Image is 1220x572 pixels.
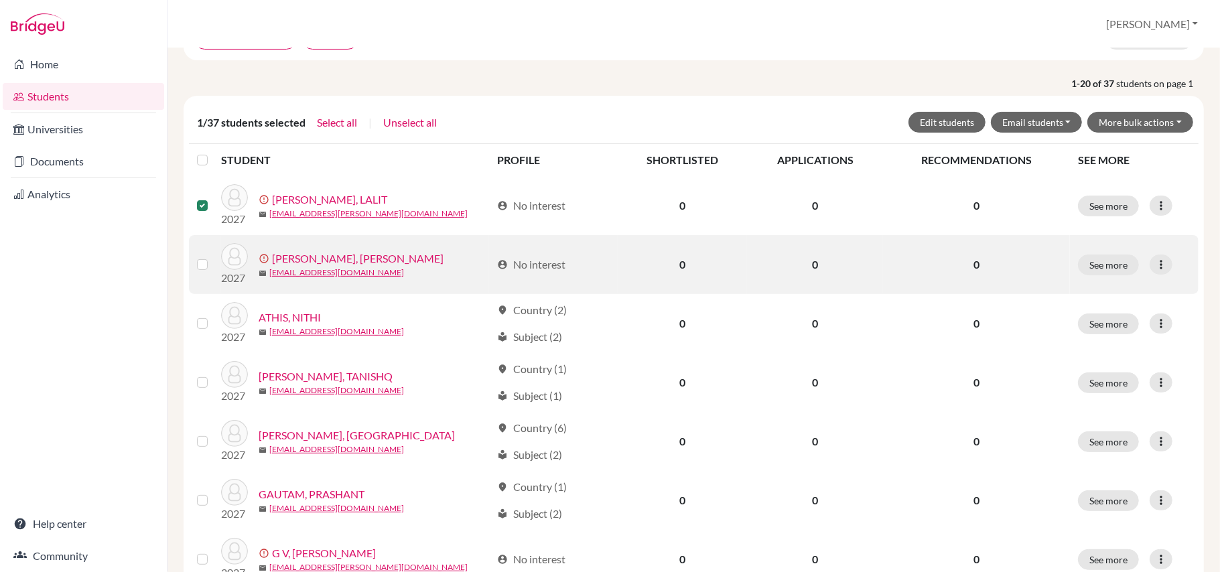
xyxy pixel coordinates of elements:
p: 0 [891,374,1062,390]
a: Analytics [3,181,164,208]
span: error_outline [259,194,272,205]
button: Email students [991,112,1083,133]
button: See more [1078,490,1139,511]
a: [PERSON_NAME], TANISHQ [259,368,393,384]
span: students on page 1 [1116,76,1204,90]
p: 2027 [221,388,248,404]
img: G V, PRATHIKSHA [221,538,248,565]
a: [PERSON_NAME], [GEOGRAPHIC_DATA] [259,427,455,443]
div: Country (1) [497,361,567,377]
span: mail [259,269,267,277]
td: 0 [618,235,747,294]
a: GAUTAM, PRASHANT [259,486,364,502]
div: Subject (1) [497,388,562,404]
p: 0 [891,315,1062,332]
button: Unselect all [383,114,437,131]
a: Help center [3,510,164,537]
p: 2027 [221,270,248,286]
span: | [368,115,372,131]
img: ATHIS, NITHI [221,302,248,329]
th: STUDENT [221,144,489,176]
span: location_on [497,482,508,492]
div: Subject (2) [497,447,562,463]
div: Country (6) [497,420,567,436]
a: Home [3,51,164,78]
div: No interest [497,257,565,273]
th: APPLICATIONS [747,144,883,176]
p: 2027 [221,447,248,463]
span: mail [259,446,267,454]
strong: 1-20 of 37 [1071,76,1116,90]
img: GAUTAM, PRASHANT [221,479,248,506]
span: local_library [497,332,508,342]
p: 0 [891,551,1062,567]
img: BHANDARI, TANISHQ [221,361,248,388]
span: local_library [497,508,508,519]
th: PROFILE [489,144,618,176]
button: See more [1078,196,1139,216]
p: 0 [891,257,1062,273]
div: Subject (2) [497,506,562,522]
span: mail [259,210,267,218]
span: account_circle [497,200,508,211]
td: 0 [618,176,747,235]
td: 0 [747,412,883,471]
a: [EMAIL_ADDRESS][DOMAIN_NAME] [269,443,404,455]
td: 0 [618,471,747,530]
p: 0 [891,198,1062,214]
span: mail [259,505,267,513]
a: [EMAIL_ADDRESS][DOMAIN_NAME] [269,502,404,514]
button: See more [1078,255,1139,275]
button: More bulk actions [1087,112,1193,133]
button: See more [1078,372,1139,393]
div: No interest [497,198,565,214]
td: 0 [747,353,883,412]
a: Community [3,543,164,569]
span: 1/37 students selected [197,115,306,131]
span: local_library [497,449,508,460]
a: [PERSON_NAME], LALIT [272,192,387,208]
button: See more [1078,549,1139,570]
div: Subject (2) [497,329,562,345]
td: 0 [747,235,883,294]
img: ADITYA PANJALA, LALIT [221,184,248,211]
span: mail [259,387,267,395]
button: Edit students [908,112,986,133]
a: Universities [3,116,164,143]
p: 2027 [221,506,248,522]
div: Country (2) [497,302,567,318]
a: [EMAIL_ADDRESS][PERSON_NAME][DOMAIN_NAME] [269,208,468,220]
span: mail [259,328,267,336]
a: Students [3,83,164,110]
div: No interest [497,551,565,567]
span: error_outline [259,548,272,559]
a: [EMAIL_ADDRESS][DOMAIN_NAME] [269,326,404,338]
span: location_on [497,305,508,315]
button: [PERSON_NAME] [1100,11,1204,37]
span: local_library [497,390,508,401]
a: G V, [PERSON_NAME] [272,545,376,561]
p: 0 [891,492,1062,508]
a: ATHIS, NITHI [259,309,321,326]
td: 0 [747,176,883,235]
img: APURVA ZALAWADIA, DHARM [221,243,248,270]
span: error_outline [259,253,272,264]
th: RECOMMENDATIONS [883,144,1070,176]
a: [EMAIL_ADDRESS][DOMAIN_NAME] [269,267,404,279]
span: account_circle [497,259,508,270]
p: 2027 [221,329,248,345]
button: See more [1078,313,1139,334]
a: [EMAIL_ADDRESS][DOMAIN_NAME] [269,384,404,397]
p: 2027 [221,211,248,227]
button: Select all [316,114,358,131]
td: 0 [618,353,747,412]
td: 0 [618,412,747,471]
img: CHIMANBHAI DETROJA, VRUKSHAL [221,420,248,447]
div: Country (1) [497,479,567,495]
span: location_on [497,423,508,433]
img: Bridge-U [11,13,64,35]
button: See more [1078,431,1139,452]
td: 0 [618,294,747,353]
a: [PERSON_NAME], [PERSON_NAME] [272,251,444,267]
p: 0 [891,433,1062,449]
